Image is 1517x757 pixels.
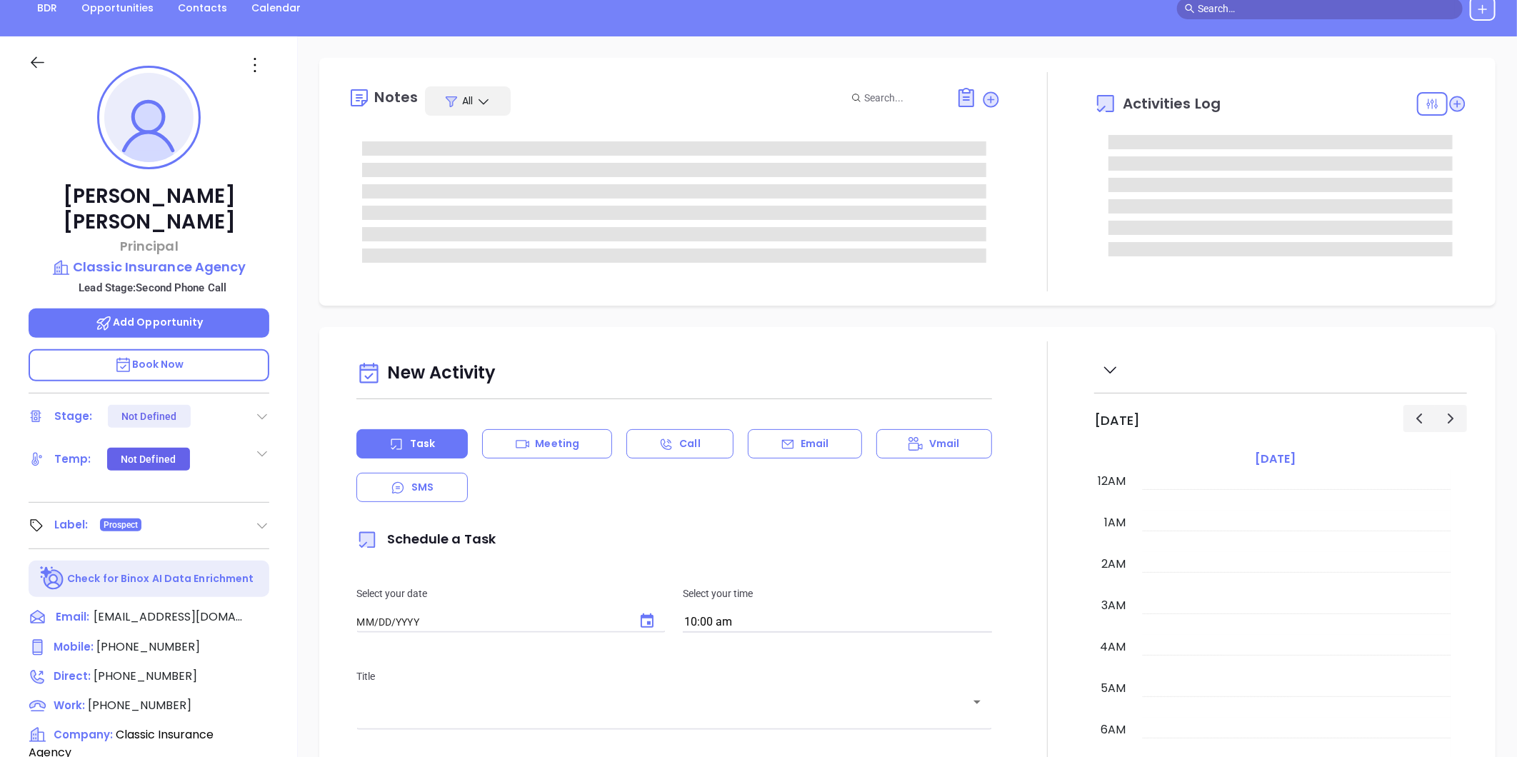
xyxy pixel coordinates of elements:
[864,90,940,106] input: Search...
[929,436,960,451] p: Vmail
[1094,413,1140,428] h2: [DATE]
[683,586,992,601] p: Select your time
[801,436,829,451] p: Email
[94,668,197,684] span: [PHONE_NUMBER]
[1435,405,1467,431] button: Next day
[679,436,700,451] p: Call
[374,90,418,104] div: Notes
[36,279,269,297] p: Lead Stage: Second Phone Call
[1403,405,1436,431] button: Previous day
[1185,4,1195,14] span: search
[54,639,94,654] span: Mobile :
[54,514,89,536] div: Label:
[54,727,113,742] span: Company:
[95,315,204,329] span: Add Opportunity
[29,184,269,235] p: [PERSON_NAME] [PERSON_NAME]
[462,94,473,108] span: All
[1097,638,1128,656] div: 4am
[630,604,664,638] button: Choose date, selected date is Sep 19, 2025
[96,638,200,655] span: [PHONE_NUMBER]
[104,73,194,162] img: profile-user
[356,530,496,548] span: Schedule a Task
[1095,473,1128,490] div: 12am
[1098,680,1128,697] div: 5am
[29,236,269,256] p: Principal
[29,257,269,277] a: Classic Insurance Agency
[56,608,89,627] span: Email:
[356,356,992,392] div: New Activity
[54,698,85,713] span: Work :
[54,448,91,470] div: Temp:
[114,357,184,371] span: Book Now
[967,692,987,712] button: Open
[67,571,254,586] p: Check for Binox AI Data Enrichment
[1101,514,1128,531] div: 1am
[88,697,191,713] span: [PHONE_NUMBER]
[1252,449,1298,469] a: [DATE]
[410,436,435,451] p: Task
[356,616,624,628] input: MM/DD/YYYY
[1098,597,1128,614] div: 3am
[1123,96,1221,111] span: Activities Log
[121,405,176,428] div: Not Defined
[356,586,666,601] p: Select your date
[1198,1,1455,16] input: Search…
[54,668,91,683] span: Direct :
[411,480,434,495] p: SMS
[1098,721,1128,738] div: 6am
[356,668,992,684] p: Title
[54,406,93,427] div: Stage:
[104,517,139,533] span: Prospect
[40,566,65,591] img: Ai-Enrich-DaqCidB-.svg
[94,608,244,626] span: [EMAIL_ADDRESS][DOMAIN_NAME]
[1098,556,1128,573] div: 2am
[535,436,579,451] p: Meeting
[121,448,176,471] div: Not Defined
